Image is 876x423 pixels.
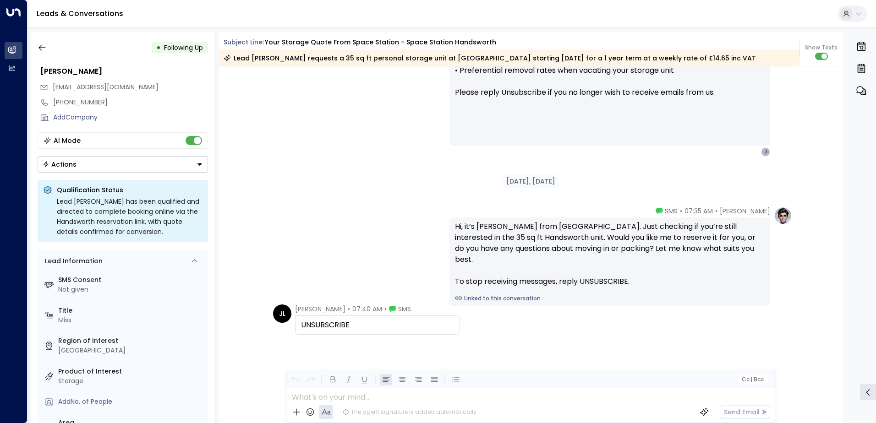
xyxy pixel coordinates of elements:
[273,304,291,323] div: JL
[720,206,770,216] span: [PERSON_NAME]
[305,374,317,385] button: Redo
[295,304,345,314] span: [PERSON_NAME]
[58,397,204,407] div: AddNo. of People
[37,8,123,19] a: Leads & Conversations
[750,376,752,383] span: |
[224,54,756,63] div: Lead [PERSON_NAME] requests a 35 sq ft personal storage unit at [GEOGRAPHIC_DATA] starting [DATE]...
[40,66,208,77] div: [PERSON_NAME]
[265,38,496,47] div: Your storage quote from Space Station - Space Station Handsworth
[58,376,204,386] div: Storage
[58,285,204,294] div: Not given
[761,147,770,157] div: J
[53,113,208,122] div: AddCompany
[352,304,382,314] span: 07:40 AM
[715,206,717,216] span: •
[738,375,767,384] button: Cc|Bcc
[42,256,103,266] div: Lead Information
[455,294,765,303] a: Linked to this conversation
[38,156,208,173] button: Actions
[58,315,204,325] div: Miss
[224,38,264,47] span: Subject Line:
[58,275,204,285] label: SMS Consent
[43,160,77,168] div: Actions
[503,175,559,188] div: [DATE], [DATE]
[398,304,411,314] span: SMS
[53,82,159,92] span: jamesletts@hotmail.com
[58,306,204,315] label: Title
[53,98,208,107] div: [PHONE_NUMBER]
[348,304,350,314] span: •
[38,156,208,173] div: Button group with a nested menu
[684,206,713,216] span: 07:35 AM
[54,136,81,145] div: AI Mode
[53,82,159,92] span: [EMAIL_ADDRESS][DOMAIN_NAME]
[289,374,301,385] button: Undo
[665,206,678,216] span: SMS
[164,43,203,52] span: Following Up
[741,376,763,383] span: Cc Bcc
[680,206,682,216] span: •
[455,221,765,287] div: Hi, it’s [PERSON_NAME] from [GEOGRAPHIC_DATA]. Just checking if you’re still interested in the 35...
[156,39,161,56] div: •
[58,346,204,355] div: [GEOGRAPHIC_DATA]
[805,43,838,52] span: Show Texts
[57,196,203,237] div: Lead [PERSON_NAME] has been qualified and directed to complete booking online via the Handsworth ...
[57,185,203,195] p: Qualification Status
[343,408,476,416] div: The agent signature is added automatically
[774,206,792,225] img: profile-logo.png
[58,367,204,376] label: Product of Interest
[301,320,454,331] div: UNSUBSCRIBE
[58,336,204,346] label: Region of Interest
[384,304,387,314] span: •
